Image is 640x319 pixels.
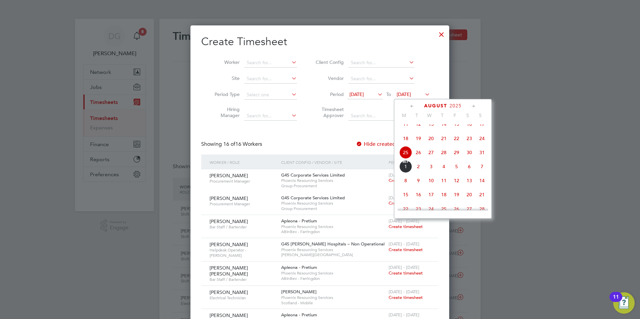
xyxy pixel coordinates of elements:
[449,112,461,118] span: F
[314,75,344,81] label: Vendor
[412,132,425,145] span: 19
[399,188,412,201] span: 15
[281,201,385,206] span: Phoenix Resourcing Services
[425,188,437,201] span: 17
[389,247,423,252] span: Create timesheet
[210,201,276,207] span: Procurement Manager
[437,118,450,130] span: 14
[281,241,385,247] span: G4S [PERSON_NAME] Hospitals – Non Operational
[348,58,414,68] input: Search for...
[399,118,412,130] span: 11
[223,141,235,147] span: 16 of
[281,271,385,276] span: Phoenix Resourcing Services
[314,106,344,118] label: Timesheet Approver
[281,289,317,295] span: [PERSON_NAME]
[281,206,385,211] span: Group Procurement
[412,203,425,215] span: 23
[450,103,462,109] span: 2025
[244,58,297,68] input: Search for...
[279,154,387,170] div: Client Config / Vendor / Site
[463,188,476,201] span: 20
[424,103,447,109] span: August
[476,174,488,187] span: 14
[437,188,450,201] span: 18
[463,132,476,145] span: 23
[210,241,248,247] span: [PERSON_NAME]
[210,265,248,277] span: [PERSON_NAME] [PERSON_NAME]
[476,118,488,130] span: 17
[210,106,240,118] label: Hiring Manager
[613,292,635,314] button: Open Resource Center, 11 new notifications
[463,160,476,173] span: 6
[399,146,412,159] span: 25
[348,74,414,84] input: Search for...
[281,264,317,270] span: Apleona - Pretium
[463,203,476,215] span: 27
[412,160,425,173] span: 2
[281,276,385,281] span: ABInBev - Farringdon
[412,146,425,159] span: 26
[463,118,476,130] span: 16
[450,160,463,173] span: 5
[397,91,411,97] span: [DATE]
[389,195,419,201] span: [DATE] - [DATE]
[210,179,276,184] span: Procurement Manager
[210,75,240,81] label: Site
[410,112,423,118] span: T
[399,160,412,164] span: Sep
[389,289,419,295] span: [DATE] - [DATE]
[450,188,463,201] span: 19
[356,141,424,147] label: Hide created timesheets
[399,203,412,215] span: 22
[425,132,437,145] span: 20
[389,241,419,247] span: [DATE] - [DATE]
[210,277,276,282] span: Bar Staff / Bartender
[476,160,488,173] span: 7
[398,112,410,118] span: M
[389,218,419,224] span: [DATE] - [DATE]
[281,295,385,300] span: Phoenix Resourcing Services
[349,91,364,97] span: [DATE]
[223,141,262,147] span: 16 Workers
[281,312,317,318] span: Apleona - Pretium
[387,154,432,170] div: Period
[281,178,385,183] span: Phoenix Resourcing Services
[399,174,412,187] span: 8
[210,247,276,258] span: Helpdesk Operator - [PERSON_NAME]
[281,183,385,189] span: Group Procurement
[437,203,450,215] span: 25
[201,35,438,49] h2: Create Timesheet
[463,174,476,187] span: 13
[210,195,248,201] span: [PERSON_NAME]
[450,132,463,145] span: 22
[425,146,437,159] span: 27
[244,111,297,121] input: Search for...
[450,118,463,130] span: 15
[476,188,488,201] span: 21
[450,146,463,159] span: 29
[281,252,385,257] span: [PERSON_NAME][GEOGRAPHIC_DATA]
[425,174,437,187] span: 10
[476,132,488,145] span: 24
[389,270,423,276] span: Create timesheet
[201,141,263,148] div: Showing
[399,160,412,173] span: 1
[281,229,385,234] span: ABInBev - Farringdon
[437,160,450,173] span: 4
[476,146,488,159] span: 31
[389,172,419,178] span: [DATE] - [DATE]
[425,160,437,173] span: 3
[210,173,248,179] span: [PERSON_NAME]
[436,112,449,118] span: T
[210,312,248,318] span: [PERSON_NAME]
[210,91,240,97] label: Period Type
[210,218,248,224] span: [PERSON_NAME]
[425,118,437,130] span: 13
[210,289,248,295] span: [PERSON_NAME]
[281,195,345,201] span: G4S Corporate Services Limited
[244,74,297,84] input: Search for...
[281,172,345,178] span: G4S Corporate Services Limited
[437,174,450,187] span: 11
[281,218,317,224] span: Apleona - Pretium
[425,203,437,215] span: 24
